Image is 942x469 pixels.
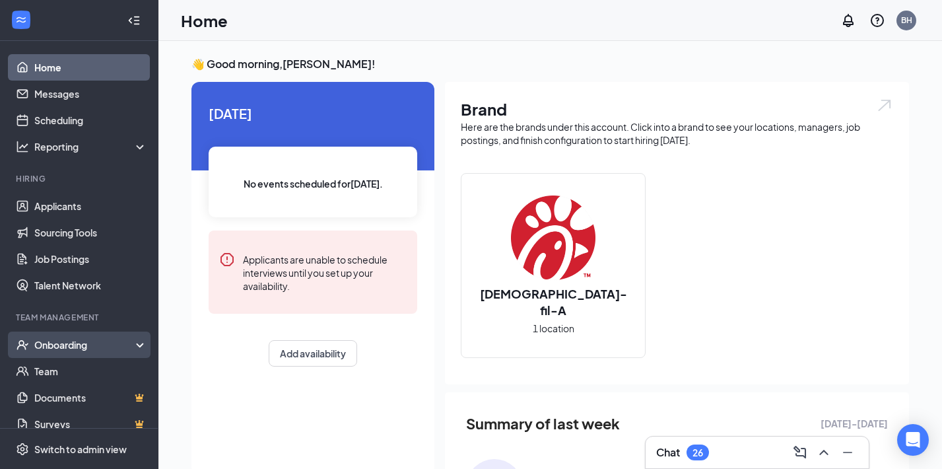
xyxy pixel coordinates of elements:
[34,338,136,351] div: Onboarding
[16,173,145,184] div: Hiring
[34,358,147,384] a: Team
[656,445,680,460] h3: Chat
[816,445,832,460] svg: ChevronUp
[244,176,383,191] span: No events scheduled for [DATE] .
[511,196,595,280] img: Chick-fil-A
[243,252,407,293] div: Applicants are unable to schedule interviews until you set up your availability.
[869,13,885,28] svg: QuestionInfo
[16,338,29,351] svg: UserCheck
[34,246,147,272] a: Job Postings
[34,272,147,299] a: Talent Network
[34,81,147,107] a: Messages
[692,447,703,458] div: 26
[34,140,148,153] div: Reporting
[461,285,645,318] h2: [DEMOGRAPHIC_DATA]-fil-A
[219,252,235,268] svg: Error
[16,443,29,456] svg: Settings
[34,384,147,411] a: DocumentsCrown
[837,442,858,463] button: Minimize
[34,219,147,246] a: Sourcing Tools
[191,57,909,71] h3: 👋 Good morning, [PERSON_NAME] !
[461,98,893,120] h1: Brand
[34,411,147,437] a: SurveysCrown
[821,416,888,431] span: [DATE] - [DATE]
[897,424,929,456] div: Open Intercom Messenger
[34,54,147,81] a: Home
[533,321,574,336] span: 1 location
[461,120,893,147] div: Here are the brands under this account. Click into a brand to see your locations, managers, job p...
[466,412,620,435] span: Summary of last week
[790,442,811,463] button: ComposeMessage
[901,15,912,26] div: BH
[16,312,145,323] div: Team Management
[876,98,893,113] img: open.6027fd2a22e1237b5b06.svg
[813,442,834,463] button: ChevronUp
[34,443,127,456] div: Switch to admin view
[181,9,228,32] h1: Home
[16,140,29,153] svg: Analysis
[34,193,147,219] a: Applicants
[15,13,28,26] svg: WorkstreamLogo
[792,445,808,460] svg: ComposeMessage
[127,14,141,27] svg: Collapse
[840,13,856,28] svg: Notifications
[209,103,417,124] span: [DATE]
[34,107,147,133] a: Scheduling
[269,340,357,367] button: Add availability
[840,445,856,460] svg: Minimize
